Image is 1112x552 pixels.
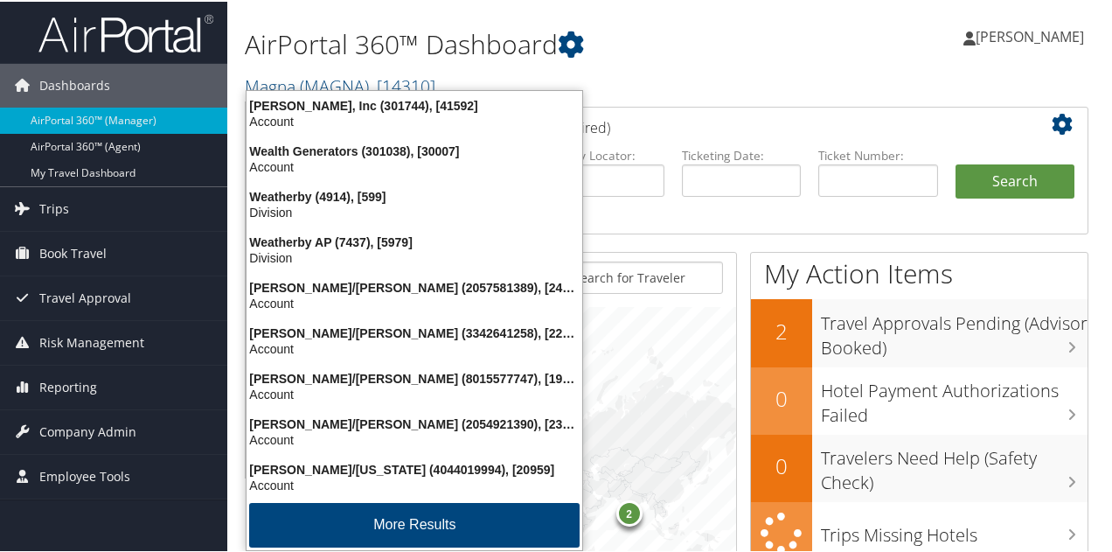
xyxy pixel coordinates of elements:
div: Division [236,248,593,264]
h2: 0 [751,382,812,412]
div: Weatherby AP (7437), [5979] [236,233,593,248]
h2: 0 [751,450,812,479]
h2: 2 [751,315,812,345]
div: 2 [615,499,642,525]
div: [PERSON_NAME]/[PERSON_NAME] (8015577747), [1907] [236,369,593,385]
label: Ticket Number: [818,145,937,163]
div: Account [236,385,593,401]
div: Division [236,203,593,219]
a: 2Travel Approvals Pending (Advisor Booked) [751,297,1088,365]
div: Account [236,294,593,310]
span: Dashboards [39,62,110,106]
span: ( MAGNA ) [300,73,369,96]
div: Account [236,430,593,446]
a: [PERSON_NAME] [963,9,1102,61]
span: Book Travel [39,230,107,274]
h3: Trips Missing Hotels [821,513,1088,546]
div: Account [236,476,593,492]
label: Agency Locator: [546,145,664,163]
span: Trips [39,185,69,229]
a: 0Hotel Payment Authorizations Failed [751,366,1088,433]
label: Ticketing Date: [682,145,801,163]
input: Search for Traveler [550,260,722,292]
h3: Travel Approvals Pending (Advisor Booked) [821,301,1088,359]
img: airportal-logo.png [38,11,213,52]
button: Search [956,163,1074,198]
span: Travel Approval [39,275,131,318]
div: Account [236,157,593,173]
span: [PERSON_NAME] [976,25,1084,45]
div: Account [236,339,593,355]
div: Wealth Generators (301038), [30007] [236,142,593,157]
div: [PERSON_NAME], Inc (301744), [41592] [236,96,593,112]
div: Account [236,112,593,128]
span: Reporting [39,364,97,408]
span: Company Admin [39,409,136,452]
span: , [ 14310 ] [369,73,435,96]
h3: Hotel Payment Authorizations Failed [821,368,1088,426]
a: 0Travelers Need Help (Safety Check) [751,433,1088,500]
div: [PERSON_NAME]/[PERSON_NAME] (2057581389), [24397] [236,278,593,294]
a: Magna [245,73,435,96]
h3: Travelers Need Help (Safety Check) [821,436,1088,493]
div: [PERSON_NAME]/[PERSON_NAME] (2054921390), [23875] [236,415,593,430]
button: More Results [249,501,580,546]
h1: AirPortal 360™ Dashboard [245,24,816,61]
span: Employee Tools [39,453,130,497]
span: Risk Management [39,319,144,363]
h2: Airtinerary Lookup [272,108,1005,138]
div: Weatherby (4914), [599] [236,187,593,203]
div: [PERSON_NAME]/[PERSON_NAME] (3342641258), [22627] [236,324,593,339]
h1: My Action Items [751,254,1088,290]
div: [PERSON_NAME]/[US_STATE] (4044019994), [20959] [236,460,593,476]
